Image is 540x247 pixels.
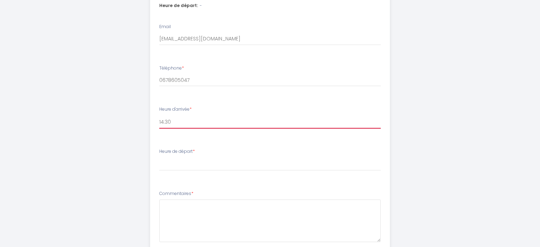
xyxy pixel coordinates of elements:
[159,106,192,113] label: Heure d'arrivée
[159,24,171,30] label: Email
[159,148,195,155] label: Heure de départ
[159,2,198,9] span: Heure de départ:
[200,2,202,9] span: -
[159,190,193,197] label: Commentaires
[159,65,184,72] label: Téléphone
